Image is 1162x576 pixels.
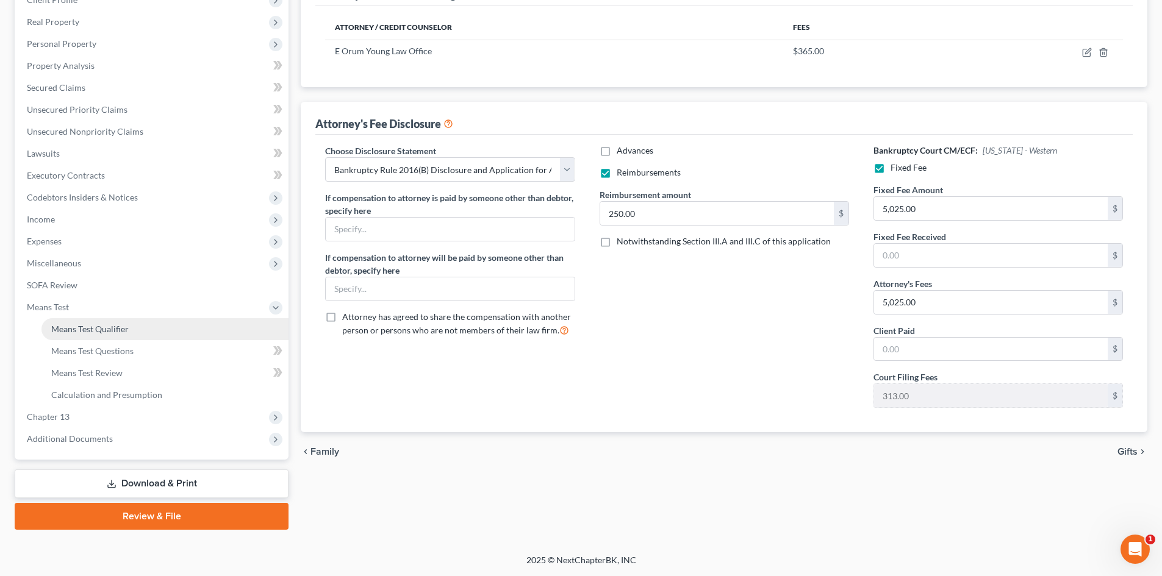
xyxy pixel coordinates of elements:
[41,362,289,384] a: Means Test Review
[1108,291,1122,314] div: $
[27,302,69,312] span: Means Test
[27,214,55,224] span: Income
[27,60,95,71] span: Property Analysis
[600,202,834,225] input: 0.00
[27,82,85,93] span: Secured Claims
[27,126,143,137] span: Unsecured Nonpriority Claims
[983,145,1057,155] span: [US_STATE] - Western
[41,318,289,340] a: Means Test Qualifier
[17,143,289,165] a: Lawsuits
[335,23,452,32] span: Attorney / Credit Counselor
[27,192,138,202] span: Codebtors Insiders & Notices
[51,368,123,378] span: Means Test Review
[27,280,77,290] span: SOFA Review
[51,324,129,334] span: Means Test Qualifier
[1108,244,1122,267] div: $
[15,469,289,498] a: Download & Print
[1146,535,1155,544] span: 1
[873,183,943,196] label: Fixed Fee Amount
[301,447,339,457] button: chevron_left Family
[874,338,1108,361] input: 0.00
[326,277,574,300] input: Specify...
[325,144,436,157] label: Choose Disclosure Statement
[325,191,575,217] label: If compensation to attorney is paid by someone other than debtor, specify here
[1108,384,1122,407] div: $
[27,16,79,27] span: Real Property
[17,165,289,187] a: Executory Contracts
[325,251,575,277] label: If compensation to attorney will be paid by someone other than debtor, specify here
[41,340,289,362] a: Means Test Questions
[27,258,81,268] span: Miscellaneous
[617,167,681,177] span: Reimbursements
[874,384,1108,407] input: 0.00
[234,554,929,576] div: 2025 © NextChapterBK, INC
[17,77,289,99] a: Secured Claims
[335,46,432,56] span: E Orum Young Law Office
[310,447,339,457] span: Family
[874,244,1108,267] input: 0.00
[27,104,127,115] span: Unsecured Priority Claims
[873,324,915,337] label: Client Paid
[41,384,289,406] a: Calculation and Presumption
[301,447,310,457] i: chevron_left
[27,236,62,246] span: Expenses
[27,148,60,158] span: Lawsuits
[874,291,1108,314] input: 0.00
[793,46,824,56] span: $365.00
[617,145,653,155] span: Advances
[600,188,691,201] label: Reimbursement amount
[51,389,162,400] span: Calculation and Presumption
[873,277,932,290] label: Attorney's Fees
[874,197,1108,220] input: 0.00
[1121,535,1150,564] iframe: Intercom live chat
[873,371,938,383] label: Court Filing Fees
[17,121,289,143] a: Unsecured Nonpriority Claims
[617,236,831,246] span: Notwithstanding Section III.A and III.C of this application
[891,162,927,172] span: Fixed Fee
[17,274,289,296] a: SOFA Review
[27,38,96,49] span: Personal Property
[1108,338,1122,361] div: $
[873,230,946,243] label: Fixed Fee Received
[1117,447,1138,457] span: Gifts
[1117,447,1147,457] button: Gifts chevron_right
[27,170,105,180] span: Executory Contracts
[1108,197,1122,220] div: $
[793,23,810,32] span: Fees
[27,411,70,422] span: Chapter 13
[51,346,134,356] span: Means Test Questions
[17,99,289,121] a: Unsecured Priority Claims
[342,311,571,335] span: Attorney has agreed to share the compensation with another person or persons who are not members ...
[1138,447,1147,457] i: chevron_right
[17,55,289,77] a: Property Analysis
[15,503,289,530] a: Review & File
[326,218,574,241] input: Specify...
[834,202,848,225] div: $
[27,433,113,444] span: Additional Documents
[315,116,453,131] div: Attorney's Fee Disclosure
[873,144,1123,157] h6: Bankruptcy Court CM/ECF:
